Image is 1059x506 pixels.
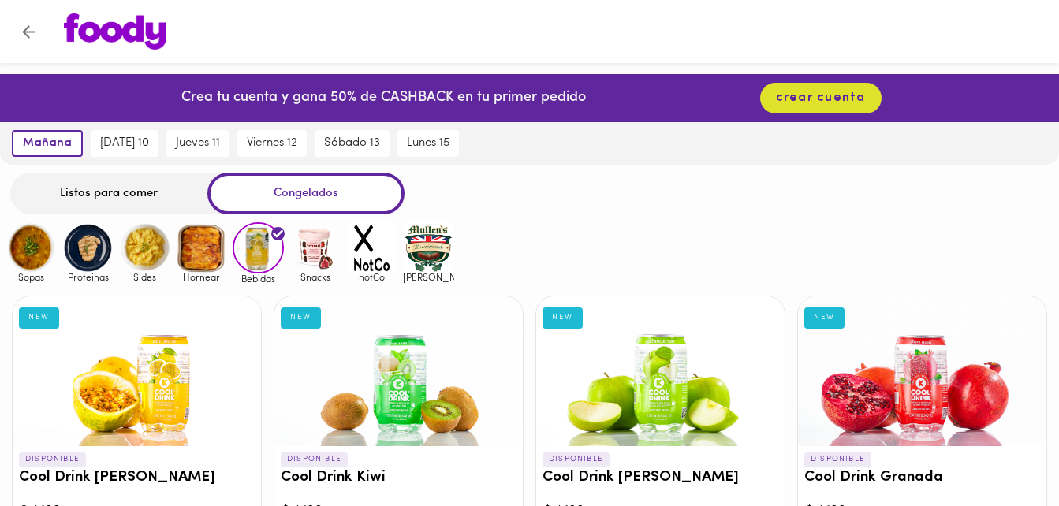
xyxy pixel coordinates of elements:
[176,222,227,273] img: Hornear
[798,296,1046,446] div: Cool Drink Granada
[176,136,220,151] span: jueves 11
[403,222,454,273] img: mullens
[207,173,405,214] div: Congelados
[237,130,307,157] button: viernes 12
[13,296,261,446] div: Cool Drink Maracuya
[176,272,227,282] span: Hornear
[760,83,882,113] button: crear cuenta
[233,222,284,273] img: Bebidas
[346,272,397,282] span: notCo
[804,470,1040,486] h3: Cool Drink Granada
[403,272,454,282] span: [PERSON_NAME]
[6,272,57,282] span: Sopas
[281,470,516,486] h3: Cool Drink Kiwi
[247,136,297,151] span: viernes 12
[536,296,785,446] div: Cool Drink Manzana Verde
[10,173,207,214] div: Listos para comer
[346,222,397,273] img: notCo
[543,452,610,467] p: DISPONIBLE
[289,222,341,273] img: Snacks
[119,272,170,282] span: Sides
[289,272,341,282] span: Snacks
[62,272,114,282] span: Proteinas
[281,452,348,467] p: DISPONIBLE
[19,307,59,328] div: NEW
[19,452,86,467] p: DISPONIBLE
[19,470,255,486] h3: Cool Drink [PERSON_NAME]
[274,296,523,446] div: Cool Drink Kiwi
[119,222,170,273] img: Sides
[23,136,72,151] span: mañana
[315,130,390,157] button: sábado 13
[397,130,459,157] button: lunes 15
[543,307,583,328] div: NEW
[804,307,845,328] div: NEW
[100,136,149,151] span: [DATE] 10
[12,130,83,157] button: mañana
[62,222,114,273] img: Proteinas
[91,130,158,157] button: [DATE] 10
[968,415,1043,490] iframe: Messagebird Livechat Widget
[181,88,586,109] p: Crea tu cuenta y gana 50% de CASHBACK en tu primer pedido
[804,452,871,467] p: DISPONIBLE
[776,91,866,106] span: crear cuenta
[9,13,48,51] button: Volver
[543,470,778,486] h3: Cool Drink [PERSON_NAME]
[166,130,229,157] button: jueves 11
[281,307,321,328] div: NEW
[6,222,57,273] img: Sopas
[324,136,380,151] span: sábado 13
[64,13,166,50] img: logo.png
[233,273,284,284] span: Bebidas
[407,136,449,151] span: lunes 15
